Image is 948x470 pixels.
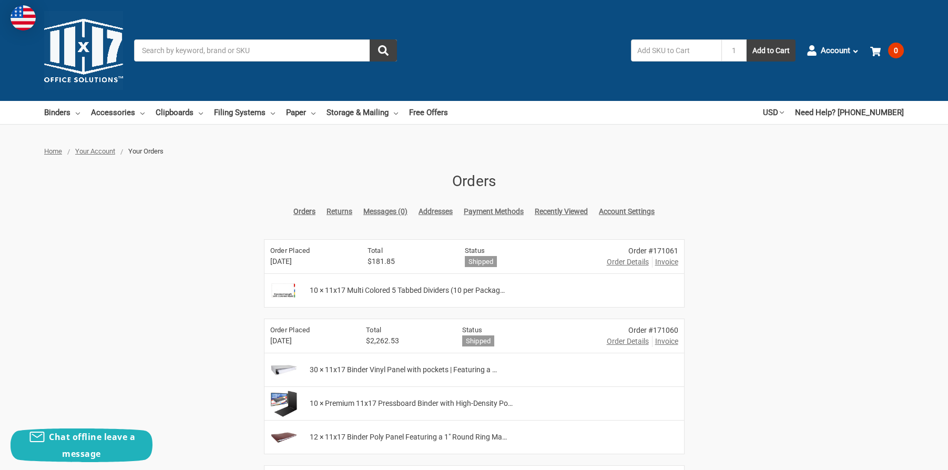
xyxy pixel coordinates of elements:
input: Add SKU to Cart [631,39,721,62]
h1: Orders [264,170,685,192]
span: Invoice [655,257,678,268]
a: Addresses [419,206,453,217]
h6: Status [465,246,590,256]
span: 10 × 11x17 Multi Colored 5 Tabbed Dividers (10 per Packag… [309,285,504,296]
img: Premium 11x17 Pressboard Binder with High-Density Polyethylene - 3" Capacity, Crush Finish Exteri... [267,391,301,417]
a: Account [807,37,859,64]
a: Storage & Mailing [327,101,398,124]
a: Need Help? [PHONE_NUMBER] [795,101,904,124]
a: Clipboards [156,101,203,124]
img: duty and tax information for United States [11,5,36,30]
a: Orders [293,206,315,217]
span: $181.85 [367,256,447,267]
img: 11x17.com [44,11,123,90]
h6: Total [367,246,447,256]
a: Your Account [75,147,115,155]
a: Account Settings [599,206,655,217]
div: Order #171060 [602,325,678,336]
h6: Order Placed [270,325,349,335]
h6: Total [366,325,445,335]
a: Home [44,147,62,155]
span: $2,262.53 [366,335,445,346]
a: Binders [44,101,80,124]
img: 11x17 Multi Colored 5 Tabbed Dividers (10 per Package) With Holes [267,278,301,304]
span: Your Orders [128,147,164,155]
span: Chat offline leave a message [49,431,135,459]
span: 30 × 11x17 Binder Vinyl Panel with pockets | Featuring a … [309,364,496,375]
h6: Shipped [462,335,495,346]
a: Free Offers [409,101,448,124]
input: Search by keyword, brand or SKU [134,39,397,62]
span: 10 × Premium 11x17 Pressboard Binder with High-Density Po… [309,398,512,409]
a: USD [763,101,784,124]
a: Order Details [607,257,649,268]
span: 12 × 11x17 Binder Poly Panel Featuring a 1" Round Ring Ma… [309,432,506,443]
a: Messages (0) [363,206,407,217]
img: 11x17 Binder Poly Panel Featuring a 1" Round Ring Maroon [267,424,301,451]
span: [DATE] [270,335,349,346]
a: Payment Methods [464,206,524,217]
a: Paper [286,101,315,124]
button: Add to Cart [747,39,796,62]
span: Account [821,45,850,57]
h6: Shipped [465,256,497,267]
div: Order #171061 [607,246,678,257]
a: Returns [327,206,352,217]
a: Recently Viewed [535,206,588,217]
h6: Order Placed [270,246,350,256]
a: Order Details [607,336,649,347]
span: 0 [888,43,904,58]
span: [DATE] [270,256,350,267]
img: 11x17 Binder Vinyl Panel with pockets | Featuring a 3" EZ Comfort Locking Angle-D | White [267,357,301,383]
h6: Status [462,325,585,335]
span: Invoice [655,336,678,347]
a: 0 [870,37,904,64]
a: Accessories [91,101,145,124]
button: Chat offline leave a message [11,428,152,462]
a: Filing Systems [214,101,275,124]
